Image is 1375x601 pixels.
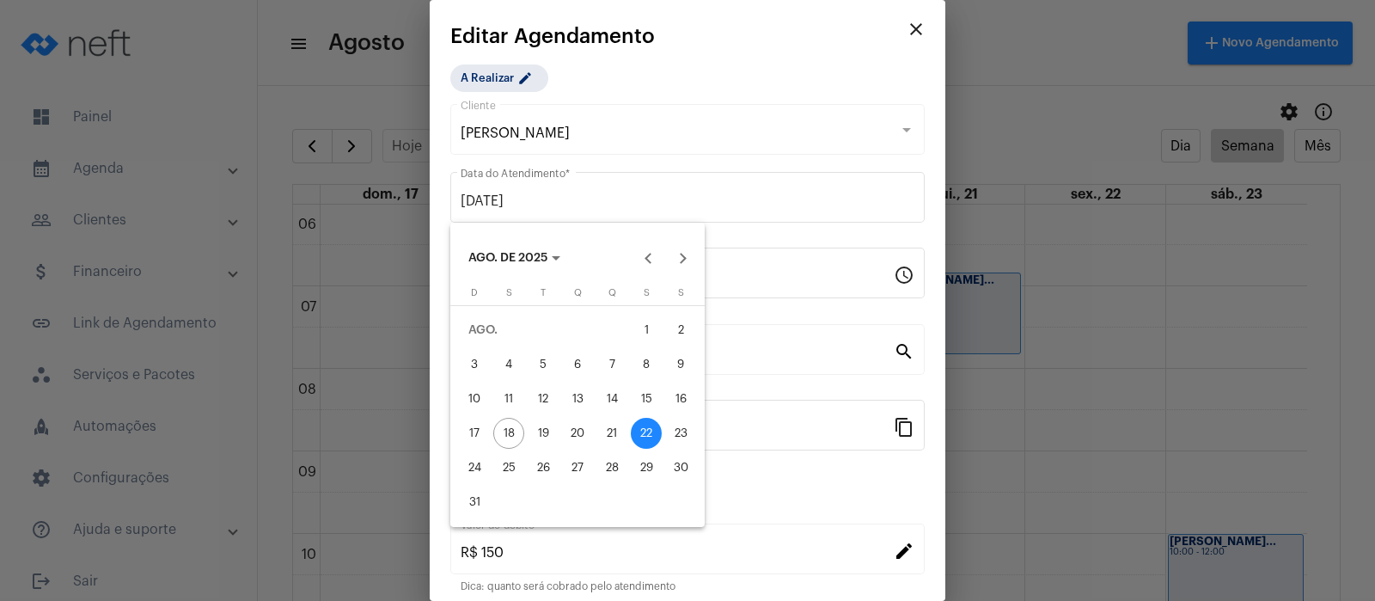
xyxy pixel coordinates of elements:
[455,242,574,276] button: Choose month and year
[596,383,627,414] div: 14
[492,451,526,485] button: 25 de agosto de 2025
[632,242,666,276] button: Previous month
[663,382,698,416] button: 16 de agosto de 2025
[629,416,663,451] button: 22 de agosto de 2025
[493,452,524,483] div: 25
[631,418,662,449] div: 22
[459,383,490,414] div: 10
[562,383,593,414] div: 13
[631,452,662,483] div: 29
[631,383,662,414] div: 15
[526,451,560,485] button: 26 de agosto de 2025
[457,416,492,451] button: 17 de agosto de 2025
[608,288,616,297] span: Q
[678,288,684,297] span: S
[631,349,662,380] div: 8
[493,383,524,414] div: 11
[459,349,490,380] div: 3
[457,313,629,347] td: AGO.
[665,315,696,346] div: 2
[457,485,492,519] button: 31 de agosto de 2025
[562,349,593,380] div: 6
[596,452,627,483] div: 28
[560,451,595,485] button: 27 de agosto de 2025
[528,383,559,414] div: 12
[459,418,490,449] div: 17
[471,288,478,297] span: D
[574,288,582,297] span: Q
[560,382,595,416] button: 13 de agosto de 2025
[528,418,559,449] div: 19
[665,383,696,414] div: 16
[629,347,663,382] button: 8 de agosto de 2025
[596,349,627,380] div: 7
[595,451,629,485] button: 28 de agosto de 2025
[663,313,698,347] button: 2 de agosto de 2025
[492,416,526,451] button: 18 de agosto de 2025
[663,451,698,485] button: 30 de agosto de 2025
[468,253,547,265] span: AGO. DE 2025
[541,288,546,297] span: T
[492,382,526,416] button: 11 de agosto de 2025
[459,487,490,518] div: 31
[562,418,593,449] div: 20
[459,452,490,483] div: 24
[560,416,595,451] button: 20 de agosto de 2025
[493,418,524,449] div: 18
[595,416,629,451] button: 21 de agosto de 2025
[526,347,560,382] button: 5 de agosto de 2025
[629,382,663,416] button: 15 de agosto de 2025
[457,347,492,382] button: 3 de agosto de 2025
[562,452,593,483] div: 27
[665,349,696,380] div: 9
[665,452,696,483] div: 30
[528,452,559,483] div: 26
[457,382,492,416] button: 10 de agosto de 2025
[526,382,560,416] button: 12 de agosto de 2025
[663,416,698,451] button: 23 de agosto de 2025
[528,349,559,380] div: 5
[595,347,629,382] button: 7 de agosto de 2025
[506,288,512,297] span: S
[526,416,560,451] button: 19 de agosto de 2025
[457,451,492,485] button: 24 de agosto de 2025
[644,288,650,297] span: S
[666,242,700,276] button: Next month
[663,347,698,382] button: 9 de agosto de 2025
[595,382,629,416] button: 14 de agosto de 2025
[629,451,663,485] button: 29 de agosto de 2025
[629,313,663,347] button: 1 de agosto de 2025
[560,347,595,382] button: 6 de agosto de 2025
[665,418,696,449] div: 23
[492,347,526,382] button: 4 de agosto de 2025
[596,418,627,449] div: 21
[631,315,662,346] div: 1
[493,349,524,380] div: 4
